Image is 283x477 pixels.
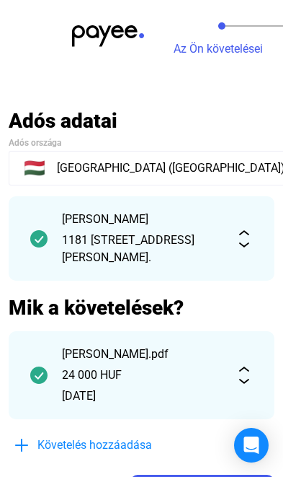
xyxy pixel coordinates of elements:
img: plus-blue [13,437,30,454]
div: 1181 [STREET_ADDRESS][PERSON_NAME]. [62,232,221,266]
span: Az Ön követelései [174,42,263,56]
div: Open Intercom Messenger [234,428,269,463]
h2: Adós adatai [9,108,274,134]
img: expand [235,367,253,384]
img: payee-logo [72,25,144,47]
img: checkmark-darker-green-circle [30,230,48,248]
span: 🇭🇺 [24,159,45,177]
h2: Mik a követelések? [9,295,274,320]
img: expand [235,230,253,248]
span: Adós országa [9,138,61,148]
button: plus-blueKövetelés hozzáadása [9,430,225,460]
img: checkmark-darker-green-circle [30,367,48,384]
span: Követelés hozzáadása [37,437,152,454]
div: [PERSON_NAME] [62,211,221,228]
div: 24 000 HUF [62,367,221,384]
div: [DATE] [62,388,221,405]
div: [PERSON_NAME].pdf [62,346,221,363]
